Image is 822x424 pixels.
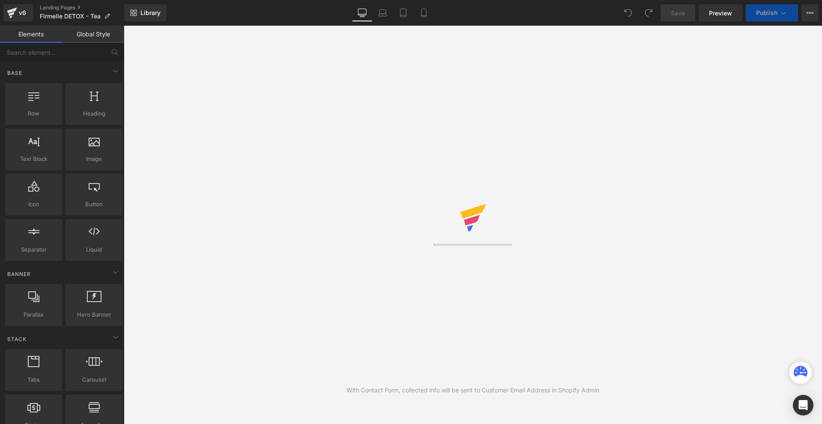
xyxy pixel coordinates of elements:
span: Separator [8,245,60,254]
span: Row [8,109,60,118]
span: Text Block [8,154,60,163]
a: Mobile [414,4,434,21]
span: Stack [6,335,27,343]
a: Global Style [62,26,124,43]
button: More [801,4,819,21]
span: Carousel [68,375,120,384]
button: Redo [640,4,657,21]
div: With Contact Form, collected info will be sent to Customer Email Address in Shopify Admin [346,385,599,395]
a: Landing Pages [40,4,124,11]
button: Undo [619,4,637,21]
span: Firmelle DETOX - Tea [40,13,101,20]
span: Heading [68,109,120,118]
a: v6 [3,4,33,21]
div: Open Intercom Messenger [793,395,813,415]
span: Hero Banner [68,310,120,319]
span: Base [6,69,23,77]
span: Liquid [68,245,120,254]
span: Library [140,9,161,17]
span: Tabs [8,375,60,384]
span: Preview [709,9,732,18]
span: Parallax [8,310,60,319]
span: Image [68,154,120,163]
a: Desktop [352,4,372,21]
span: Icon [8,200,60,209]
a: Preview [699,4,742,21]
span: Banner [6,270,32,278]
a: Laptop [372,4,393,21]
button: Publish [746,4,798,21]
span: Button [68,200,120,209]
a: New Library [124,4,167,21]
span: Publish [756,9,777,16]
div: v6 [17,7,28,18]
span: Save [671,9,685,18]
a: Tablet [393,4,414,21]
